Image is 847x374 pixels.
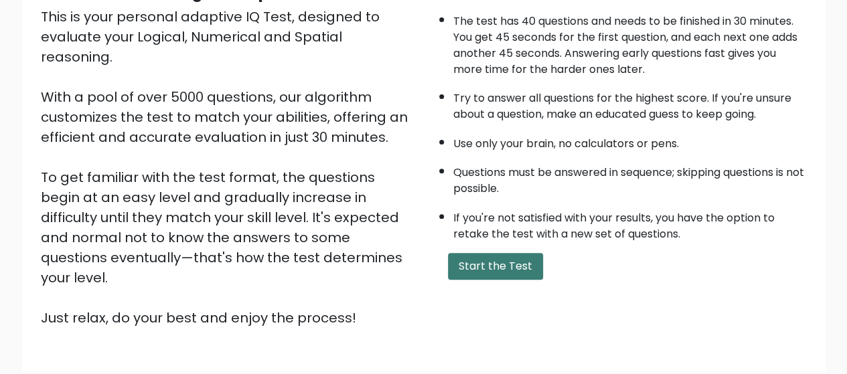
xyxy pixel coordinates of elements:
li: Use only your brain, no calculators or pens. [453,129,807,152]
li: Questions must be answered in sequence; skipping questions is not possible. [453,158,807,197]
div: This is your personal adaptive IQ Test, designed to evaluate your Logical, Numerical and Spatial ... [41,7,416,328]
li: If you're not satisfied with your results, you have the option to retake the test with a new set ... [453,203,807,242]
li: Try to answer all questions for the highest score. If you're unsure about a question, make an edu... [453,84,807,122]
li: The test has 40 questions and needs to be finished in 30 minutes. You get 45 seconds for the firs... [453,7,807,78]
button: Start the Test [448,253,543,280]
